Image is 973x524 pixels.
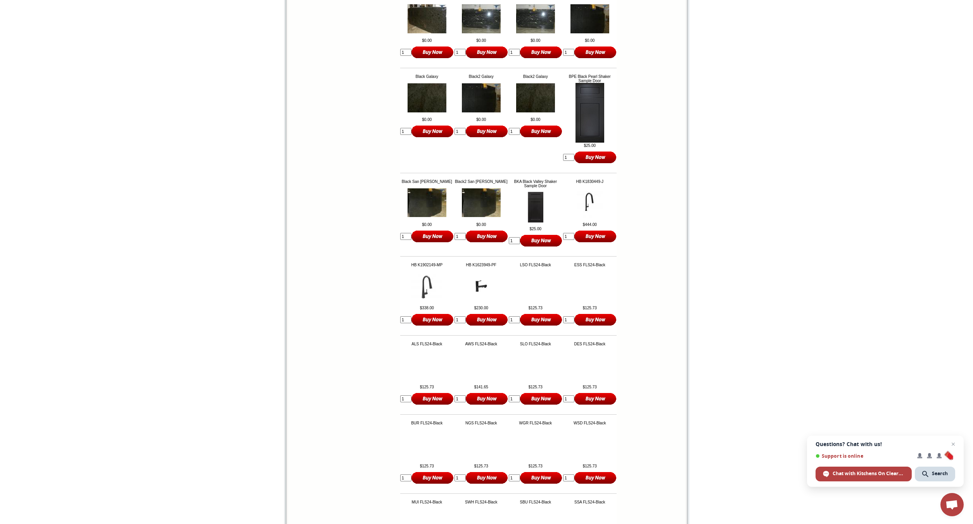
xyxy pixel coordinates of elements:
span: Chat with Kitchens On Clearance [833,470,904,477]
td: $141.65 [455,385,508,389]
td: $25.00 [563,143,617,148]
input: Buy Now [574,151,617,164]
td: HB K1902149-MP [400,263,454,267]
td: ESS FLS24-Black [563,263,617,267]
td: $0.00 [400,117,454,122]
img: BPE Black Pearl Shaker Sample Door [576,83,604,143]
td: $125.73 [509,464,562,468]
td: $125.73 [455,464,508,468]
img: Black2 Galaxy [516,83,555,112]
td: $125.73 [563,464,617,468]
input: Buy Now [520,234,562,247]
td: $125.73 [400,464,454,468]
input: Buy Now [574,392,617,405]
input: Buy Now [466,392,508,405]
img: Black2 Cosmic [516,4,555,33]
td: $338.00 [400,306,454,310]
td: $125.73 [563,385,617,389]
td: BKA Black Valley Shaker Sample Door [509,179,562,188]
td: Black2 San [PERSON_NAME] [455,179,508,184]
td: NGS FLS24-Black [455,421,508,425]
td: $0.00 [509,38,562,43]
input: Buy Now [411,392,454,405]
input: Buy Now [520,313,562,326]
td: $0.00 [400,38,454,43]
img: BKA Black Valley Shaker Sample Door [528,192,543,222]
td: LSO FLS24-Black [509,263,562,267]
input: Buy Now [466,313,508,326]
span: Search [915,467,955,481]
td: HB K1830449-J [563,179,617,184]
td: $0.00 [400,222,454,227]
td: ALS FLS24-Black [400,342,454,346]
input: Buy Now [574,313,617,326]
td: WGR FLS24-Black [509,421,562,425]
a: Open chat [940,493,964,516]
td: $0.00 [563,38,617,43]
img: Black2 Beauty [408,4,446,33]
td: $125.73 [563,306,617,310]
input: Buy Now [520,125,562,138]
input: Buy Now [520,392,562,405]
input: Buy Now [520,471,562,484]
img: Black Galaxy [408,83,446,112]
td: HB K1623949-PF [455,263,508,267]
img: HB K1902149-MP [411,271,442,302]
input: Buy Now [466,46,508,59]
span: Search [932,470,948,477]
td: Black Galaxy [400,74,454,79]
span: Questions? Chat with us! [816,441,955,447]
img: Black Cosmic [462,4,501,33]
input: Buy Now [574,230,617,243]
td: Black2 Galaxy [509,74,562,79]
td: SLO FLS24-Black [509,342,562,346]
input: Buy Now [411,125,454,138]
input: Buy Now [411,313,454,326]
img: Black2 Galaxy [462,83,501,112]
span: Chat with Kitchens On Clearance [816,467,912,481]
input: Buy Now [574,46,617,59]
td: $25.00 [509,227,562,231]
td: $0.00 [455,117,508,122]
img: HB K1830449-J [577,188,603,218]
img: Black Galaxy [570,4,609,33]
img: Black2 San Gabriel [462,188,501,217]
td: $0.00 [509,117,562,122]
td: Black San [PERSON_NAME] [400,179,454,184]
img: HB K1623949-PF [466,271,497,302]
input: Buy Now [520,46,562,59]
td: SWH FLS24-Black [455,500,508,504]
td: DES FLS24-Black [563,342,617,346]
input: Buy Now [411,230,454,243]
td: AWS FLS24-Black [455,342,508,346]
input: Buy Now [411,46,454,59]
input: Buy Now [466,230,508,243]
td: $230.00 [455,306,508,310]
input: Buy Now [411,471,454,484]
td: $0.00 [455,38,508,43]
td: SBU FLS24-Black [509,500,562,504]
span: Support is online [816,453,912,459]
td: $125.73 [509,385,562,389]
td: WSD FLS24-Black [563,421,617,425]
input: Buy Now [574,471,617,484]
td: $125.73 [509,306,562,310]
td: MUI FLS24-Black [400,500,454,504]
td: BPE Black Pearl Shaker Sample Door [563,74,617,83]
td: $444.00 [563,222,617,227]
td: SSA FLS24-Black [563,500,617,504]
td: Black2 Galaxy [455,74,508,79]
input: Buy Now [466,471,508,484]
input: Buy Now [466,125,508,138]
img: Black San Gabriel [408,188,446,217]
td: $125.73 [400,385,454,389]
td: BUR FLS24-Black [400,421,454,425]
td: $0.00 [455,222,508,227]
